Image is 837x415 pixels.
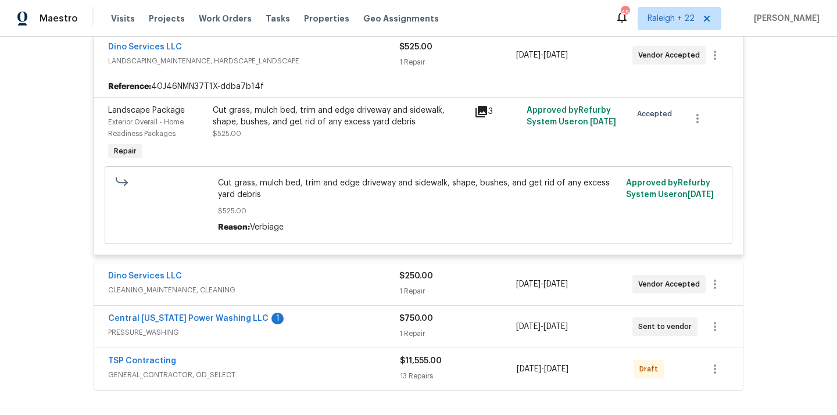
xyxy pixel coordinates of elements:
div: 1 [271,313,284,324]
span: Geo Assignments [363,13,439,24]
span: [DATE] [544,365,568,373]
span: - [516,278,568,290]
div: 1 Repair [399,285,516,297]
span: Verbiage [250,223,284,231]
div: 3 [474,105,520,119]
span: $250.00 [399,272,433,280]
span: Work Orders [199,13,252,24]
a: Dino Services LLC [108,43,182,51]
span: $750.00 [399,314,433,323]
span: LANDSCAPING_MAINTENANCE, HARDSCAPE_LANDSCAPE [108,55,399,67]
span: Tasks [266,15,290,23]
span: Raleigh + 22 [648,13,695,24]
b: Reference: [108,81,151,92]
div: Cut grass, mulch bed, trim and edge driveway and sidewalk, shape, bushes, and get rid of any exce... [213,105,467,128]
span: GENERAL_CONTRACTOR, OD_SELECT [108,369,400,381]
div: 40J46NMN37T1X-ddba7b14f [94,76,743,97]
span: [PERSON_NAME] [749,13,820,24]
span: Landscape Package [108,106,185,115]
span: - [516,321,568,332]
a: TSP Contracting [108,357,176,365]
span: Sent to vendor [638,321,696,332]
span: Vendor Accepted [638,49,704,61]
span: [DATE] [516,51,541,59]
span: [DATE] [517,365,541,373]
span: $525.00 [399,43,432,51]
span: Repair [109,145,141,157]
div: 1 Repair [399,328,516,339]
span: Cut grass, mulch bed, trim and edge driveway and sidewalk, shape, bushes, and get rid of any exce... [218,177,620,201]
span: Approved by Refurby System User on [527,106,616,126]
span: [DATE] [543,280,568,288]
div: 13 Repairs [400,370,517,382]
span: Visits [111,13,135,24]
a: Central [US_STATE] Power Washing LLC [108,314,269,323]
span: - [517,363,568,375]
span: PRESSURE_WASHING [108,327,399,338]
span: Accepted [637,108,677,120]
span: $525.00 [218,205,620,217]
span: Projects [149,13,185,24]
a: Dino Services LLC [108,272,182,280]
span: [DATE] [543,51,568,59]
span: CLEANING_MAINTENANCE, CLEANING [108,284,399,296]
span: Vendor Accepted [638,278,704,290]
span: Reason: [218,223,250,231]
span: Draft [639,363,663,375]
span: - [516,49,568,61]
span: Exterior Overall - Home Readiness Packages [108,119,184,137]
span: Maestro [40,13,78,24]
span: $11,555.00 [400,357,442,365]
span: [DATE] [590,118,616,126]
span: [DATE] [516,280,541,288]
span: Approved by Refurby System User on [626,179,714,199]
span: [DATE] [688,191,714,199]
span: $525.00 [213,130,241,137]
div: 453 [621,7,629,19]
div: 1 Repair [399,56,516,68]
span: [DATE] [516,323,541,331]
span: [DATE] [543,323,568,331]
span: Properties [304,13,349,24]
